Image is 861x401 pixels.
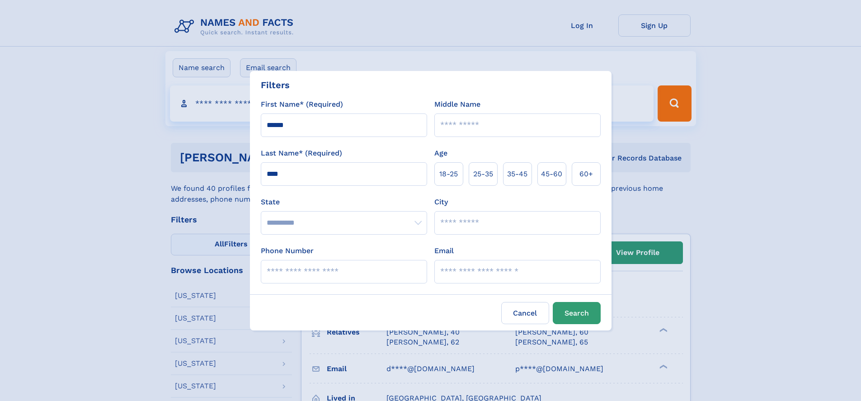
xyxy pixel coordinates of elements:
label: Age [434,148,447,159]
span: 18‑25 [439,169,458,179]
label: State [261,197,427,208]
label: Phone Number [261,245,314,256]
div: Filters [261,78,290,92]
label: First Name* (Required) [261,99,343,110]
span: 25‑35 [473,169,493,179]
label: City [434,197,448,208]
span: 60+ [579,169,593,179]
label: Email [434,245,454,256]
label: Last Name* (Required) [261,148,342,159]
label: Cancel [501,302,549,324]
label: Middle Name [434,99,480,110]
span: 35‑45 [507,169,527,179]
button: Search [553,302,601,324]
span: 45‑60 [541,169,562,179]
